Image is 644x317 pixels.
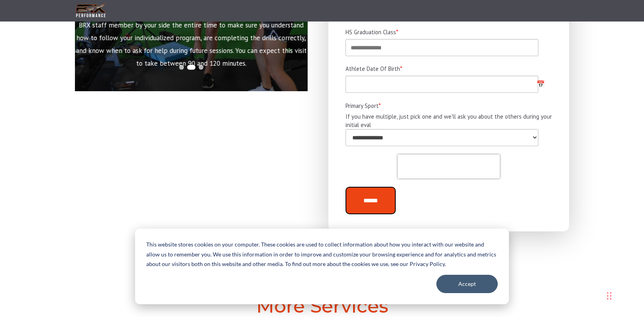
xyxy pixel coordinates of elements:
[135,229,509,304] div: Cookie banner
[398,155,500,178] iframe: reCAPTCHA
[75,3,107,19] img: BRX Transparent Logo-2
[346,102,379,110] span: Primary Sport
[436,275,498,293] button: Accept
[607,284,612,308] div: Drag
[346,113,552,129] legend: If you have multiple, just pick one and we'll ask you about the others during your initial eval
[346,28,396,36] span: HS Graduation Class
[601,274,644,317] iframe: Chat Widget
[346,65,400,72] span: Athlete Date Of Birth
[146,240,498,269] p: This website stores cookies on your computer. These cookies are used to collect information about...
